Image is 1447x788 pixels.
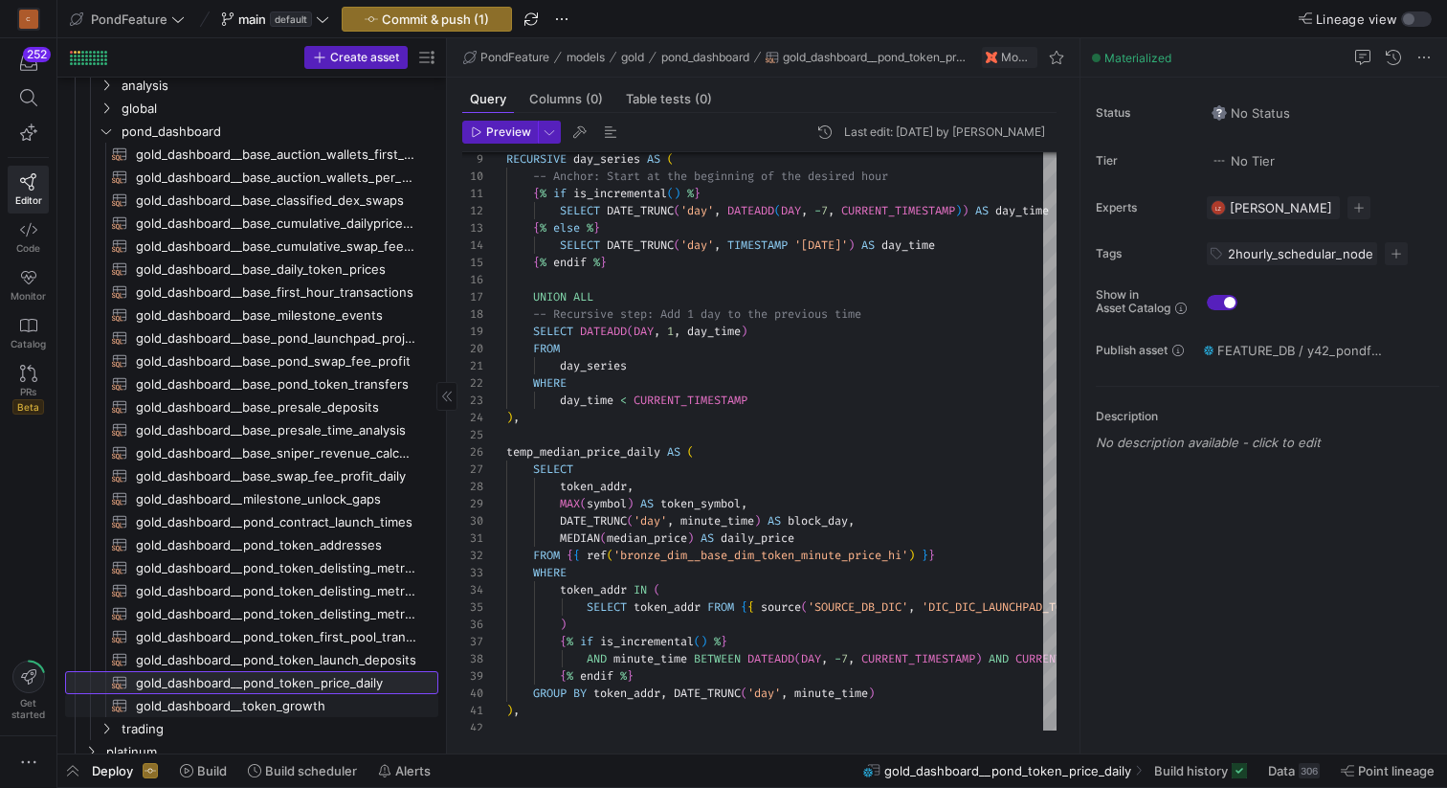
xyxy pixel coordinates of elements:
[1228,246,1373,261] span: 2hourly_schedular_node
[8,653,49,728] button: Getstarted
[8,3,49,35] a: C
[560,479,627,494] span: token_addr
[529,93,603,105] span: Columns
[801,203,808,218] span: ,
[627,496,634,511] span: )
[986,52,997,63] img: undefined
[65,372,438,395] a: gold_dashboard__base_pond_token_transfers​​​​​​​​​​
[65,464,438,487] div: Press SPACE to select this row.
[995,203,1049,218] span: day_time
[687,444,694,460] span: (
[1096,344,1168,357] span: Publish asset
[65,372,438,395] div: Press SPACE to select this row.
[573,548,580,563] span: {
[714,203,721,218] span: ,
[216,7,334,32] button: maindefault
[1096,154,1191,168] span: Tier
[462,409,483,426] div: 24
[1230,200,1332,215] span: [PERSON_NAME]
[16,242,40,254] span: Code
[533,220,540,236] span: {
[607,548,613,563] span: (
[136,534,416,556] span: gold_dashboard__pond_token_addresses​​​​​​​​​​
[65,258,438,281] a: gold_dashboard__base_daily_token_prices​​​​​​​​​​
[1217,343,1386,358] span: FEATURE_DB / y42_pondfeature_main / GOLD_DASHBOARD__POND_TOKEN_PRICE_DAILY
[462,581,483,598] div: 34
[65,694,438,717] a: gold_dashboard__token_growth​​​​​​​​​​
[881,237,935,253] span: day_time
[136,672,416,694] span: gold_dashboard__pond_token_price_daily​​​​​​​​​​
[136,442,416,464] span: gold_dashboard__base_sniper_revenue_calculations​​​​​​​​​​
[462,512,483,529] div: 30
[1104,51,1171,65] span: Materialized
[8,357,49,422] a: PRsBeta
[620,393,627,408] span: <
[627,513,634,529] span: (
[861,237,875,253] span: AS
[65,418,438,441] a: gold_dashboard__base_presale_time_analysis​​​​​​​​​​
[533,341,560,356] span: FROM
[65,579,438,602] div: Press SPACE to select this row.
[462,426,483,443] div: 25
[680,203,714,218] span: 'day'
[560,582,627,597] span: token_addr
[562,46,610,69] button: models
[783,51,966,64] span: gold_dashboard__pond_token_price_daily
[667,444,680,460] span: AS
[65,464,438,487] a: gold_dashboard__base_swap_fee_profit_daily​​​​​​​​​​
[580,324,627,339] span: DATEADD
[540,255,546,270] span: %
[573,151,640,167] span: day_series
[1316,11,1397,27] span: Lineage view
[587,220,593,236] span: %
[462,150,483,168] div: 9
[781,203,801,218] span: DAY
[65,556,438,579] div: Press SPACE to select this row.
[1211,200,1226,215] div: LZ
[462,564,483,581] div: 33
[761,46,970,69] button: gold_dashboard__pond_token_price_daily
[667,513,674,529] span: ,
[621,51,644,64] span: gold
[122,98,435,120] span: global
[533,306,861,322] span: -- Recursive step: Add 1 day to the previous time
[462,271,483,288] div: 16
[533,289,567,304] span: UNION
[774,203,781,218] span: (
[654,324,660,339] span: ,
[462,219,483,236] div: 13
[65,533,438,556] div: Press SPACE to select this row.
[462,461,483,478] div: 27
[1096,288,1170,315] span: Show in Asset Catalog
[136,695,416,717] span: gold_dashboard__token_growth​​​​​​​​​​
[1207,101,1295,125] button: No statusNo Status
[462,305,483,323] div: 18
[506,151,567,167] span: RECURSIVE
[136,649,416,671] span: gold_dashboard__pond_token_launch_deposits​​​​​​​​​​
[65,7,189,32] button: PondFeature
[560,393,613,408] span: day_time
[65,326,438,349] div: Press SPACE to select this row.
[560,237,600,253] span: SELECT
[1146,754,1256,787] button: Build history
[607,203,674,218] span: DATE_TRUNC
[848,237,855,253] span: )
[136,557,416,579] span: gold_dashboard__pond_token_delisting_metric_daily​​​​​​​​​​
[136,488,416,510] span: gold_dashboard__milestone_unlock_gaps​​​​​​​​​​
[136,281,416,304] span: gold_dashboard__base_first_hour_transactions​​​​​​​​​​
[136,511,416,533] span: gold_dashboard__pond_contract_launch_times​​​​​​​​​​
[462,185,483,202] div: 11
[8,214,49,261] a: Code
[136,259,416,281] span: gold_dashboard__base_daily_token_prices​​​​​​​​​​
[462,288,483,305] div: 17
[197,763,227,778] span: Build
[660,496,741,511] span: token_symbol
[540,220,546,236] span: %
[533,548,560,563] span: FROM
[462,478,483,495] div: 28
[239,754,366,787] button: Build scheduler
[560,513,627,529] span: DATE_TRUNC
[136,236,416,258] span: gold_dashboard__base_cumulative_swap_fee_daily​​​​​​​​​​
[106,741,435,763] span: platinum
[768,513,781,529] span: AS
